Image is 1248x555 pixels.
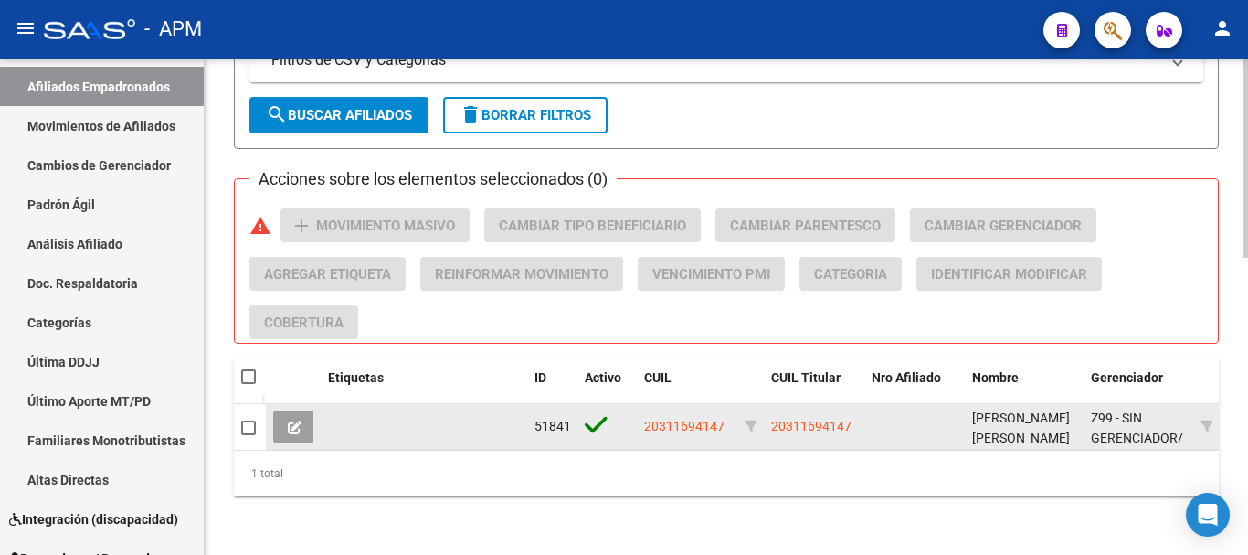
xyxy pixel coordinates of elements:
[799,257,902,291] button: Categoria
[266,107,412,123] span: Buscar Afiliados
[972,411,1070,446] span: [PERSON_NAME] [PERSON_NAME]
[15,17,37,39] mat-icon: menu
[264,315,344,331] span: Cobertura
[1091,411,1178,446] span: Z99 - SIN GERENCIADOR
[1084,358,1193,419] datatable-header-cell: Gerenciador
[280,208,470,242] button: Movimiento Masivo
[527,358,577,419] datatable-header-cell: ID
[420,257,623,291] button: Reinformar Movimiento
[435,266,608,283] span: Reinformar Movimiento
[316,218,455,234] span: Movimiento Masivo
[266,103,288,125] mat-icon: search
[637,358,737,419] datatable-header-cell: CUIL
[249,166,617,192] h3: Acciones sobre los elementos seleccionados (0)
[814,266,887,283] span: Categoria
[499,218,686,234] span: Cambiar Tipo Beneficiario
[484,208,701,242] button: Cambiar Tipo Beneficiario
[972,370,1019,385] span: Nombre
[249,257,406,291] button: Agregar Etiqueta
[534,370,546,385] span: ID
[271,50,1159,70] mat-panel-title: Filtros de CSV y Categorias
[264,266,391,283] span: Agregar Etiqueta
[644,370,672,385] span: CUIL
[9,509,178,529] span: Integración (discapacidad)
[144,9,202,49] span: - APM
[460,107,591,123] span: Borrar Filtros
[771,419,851,433] span: 20311694147
[249,97,428,133] button: Buscar Afiliados
[715,208,895,242] button: Cambiar Parentesco
[771,370,841,385] span: CUIL Titular
[443,97,608,133] button: Borrar Filtros
[1186,493,1230,537] div: Open Intercom Messenger
[764,358,864,419] datatable-header-cell: CUIL Titular
[925,218,1082,234] span: Cambiar Gerenciador
[965,358,1084,419] datatable-header-cell: Nombre
[234,451,1219,496] div: 1 total
[460,103,481,125] mat-icon: delete
[730,218,881,234] span: Cambiar Parentesco
[1091,370,1163,385] span: Gerenciador
[321,358,527,419] datatable-header-cell: Etiquetas
[644,419,724,433] span: 20311694147
[534,419,571,433] span: 51841
[916,257,1102,291] button: Identificar Modificar
[585,370,621,385] span: Activo
[577,358,637,419] datatable-header-cell: Activo
[249,38,1203,82] mat-expansion-panel-header: Filtros de CSV y Categorias
[328,370,384,385] span: Etiquetas
[291,215,312,237] mat-icon: add
[638,257,785,291] button: Vencimiento PMI
[931,266,1087,283] span: Identificar Modificar
[249,215,271,237] mat-icon: warning
[249,305,358,339] button: Cobertura
[910,208,1096,242] button: Cambiar Gerenciador
[872,370,941,385] span: Nro Afiliado
[864,358,965,419] datatable-header-cell: Nro Afiliado
[652,266,770,283] span: Vencimiento PMI
[1211,17,1233,39] mat-icon: person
